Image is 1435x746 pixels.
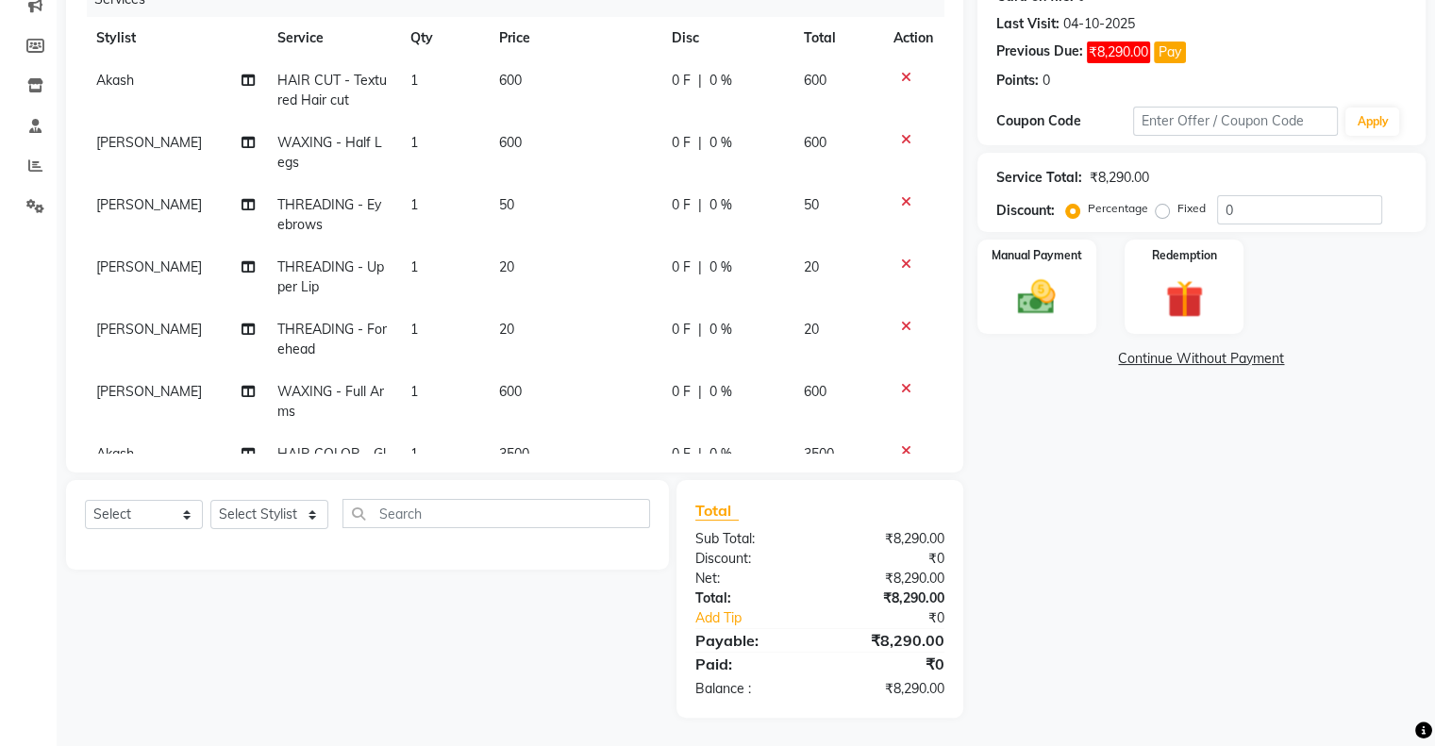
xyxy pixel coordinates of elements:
[672,444,691,464] span: 0 F
[499,258,514,275] span: 20
[96,196,202,213] span: [PERSON_NAME]
[820,679,959,699] div: ₹8,290.00
[499,134,522,151] span: 600
[1088,200,1148,217] label: Percentage
[996,201,1055,221] div: Discount:
[992,247,1082,264] label: Manual Payment
[672,320,691,340] span: 0 F
[410,321,418,338] span: 1
[804,196,819,213] span: 50
[672,133,691,153] span: 0 F
[672,195,691,215] span: 0 F
[672,257,691,277] span: 0 F
[96,72,134,89] span: Akash
[277,445,386,482] span: HAIR COLOR - Global color women
[96,383,202,400] span: [PERSON_NAME]
[681,679,820,699] div: Balance :
[277,383,384,420] span: WAXING - Full Arms
[681,608,843,628] a: Add Tip
[85,17,266,59] th: Stylist
[709,444,732,464] span: 0 %
[681,589,820,608] div: Total:
[681,629,820,652] div: Payable:
[277,72,387,108] span: HAIR CUT - Textured Hair cut
[843,608,958,628] div: ₹0
[709,195,732,215] span: 0 %
[996,71,1039,91] div: Points:
[266,17,399,59] th: Service
[804,134,826,151] span: 600
[410,196,418,213] span: 1
[681,653,820,675] div: Paid:
[698,257,702,277] span: |
[410,134,418,151] span: 1
[499,196,514,213] span: 50
[1006,275,1067,319] img: _cash.svg
[709,133,732,153] span: 0 %
[996,41,1083,63] div: Previous Due:
[981,349,1422,369] a: Continue Without Payment
[709,382,732,402] span: 0 %
[698,195,702,215] span: |
[410,445,418,462] span: 1
[804,72,826,89] span: 600
[342,499,650,528] input: Search
[996,14,1060,34] div: Last Visit:
[410,383,418,400] span: 1
[1090,168,1149,188] div: ₹8,290.00
[804,321,819,338] span: 20
[709,71,732,91] span: 0 %
[410,258,418,275] span: 1
[698,320,702,340] span: |
[96,134,202,151] span: [PERSON_NAME]
[96,445,134,462] span: Akash
[277,321,387,357] span: THREADING - Forehead
[1043,71,1050,91] div: 0
[820,629,959,652] div: ₹8,290.00
[1152,247,1217,264] label: Redemption
[804,445,834,462] span: 3500
[277,258,384,295] span: THREADING - Upper Lip
[96,258,202,275] span: [PERSON_NAME]
[672,71,691,91] span: 0 F
[882,17,944,59] th: Action
[1063,14,1135,34] div: 04-10-2025
[277,196,381,233] span: THREADING - Eyebrows
[820,549,959,569] div: ₹0
[96,321,202,338] span: [PERSON_NAME]
[681,529,820,549] div: Sub Total:
[804,258,819,275] span: 20
[820,569,959,589] div: ₹8,290.00
[709,320,732,340] span: 0 %
[820,529,959,549] div: ₹8,290.00
[499,72,522,89] span: 600
[996,168,1082,188] div: Service Total:
[1154,41,1186,63] button: Pay
[499,445,529,462] span: 3500
[820,589,959,608] div: ₹8,290.00
[681,569,820,589] div: Net:
[660,17,793,59] th: Disc
[698,133,702,153] span: |
[681,549,820,569] div: Discount:
[709,257,732,277] span: 0 %
[698,71,702,91] span: |
[793,17,882,59] th: Total
[499,383,522,400] span: 600
[499,321,514,338] span: 20
[1133,107,1339,136] input: Enter Offer / Coupon Code
[1177,200,1206,217] label: Fixed
[1087,41,1150,63] span: ₹8,290.00
[488,17,660,59] th: Price
[399,17,488,59] th: Qty
[698,382,702,402] span: |
[277,134,382,171] span: WAXING - Half Legs
[672,382,691,402] span: 0 F
[698,444,702,464] span: |
[410,72,418,89] span: 1
[804,383,826,400] span: 600
[695,501,739,521] span: Total
[1154,275,1215,323] img: _gift.svg
[820,653,959,675] div: ₹0
[1345,108,1399,136] button: Apply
